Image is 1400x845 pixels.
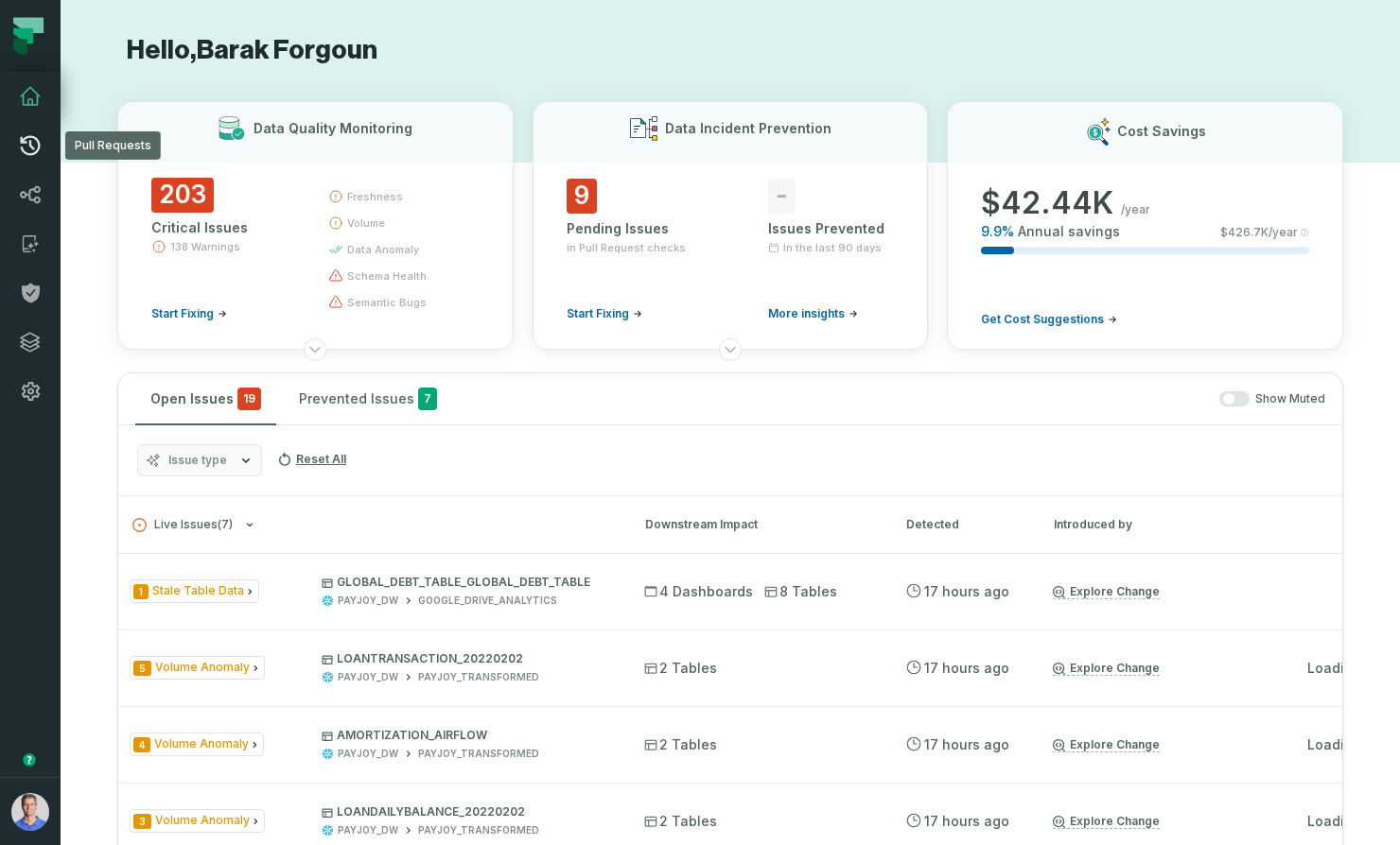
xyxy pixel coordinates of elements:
[947,101,1343,350] button: Cost Savings$42.44K/year9.9%Annual savings$426.7K/yearGet Cost Suggestions
[347,268,427,284] span: schema health
[924,583,1009,599] relative-time: Sep 6, 2025, 6:01 AM GMT+3
[1053,661,1160,676] a: Explore Change
[783,240,882,255] span: In the last 90 days
[347,242,419,257] span: data anomaly
[130,579,259,603] span: Issue Type
[338,747,398,761] div: PAYJOY_DW
[132,518,233,532] span: Live Issues ( 7 )
[133,661,151,676] span: Severity
[644,582,753,601] span: 4 Dashboards
[567,179,597,214] span: 9
[924,660,1009,676] relative-time: Sep 6, 2025, 6:01 AM GMT+3
[322,575,610,590] p: GLOBAL_DEBT_TABLE_GLOBAL_DEBT_TABLE
[1220,225,1298,240] span: $ 426.7K /year
[981,184,1113,222] span: $ 42.44K
[132,518,611,532] button: Live Issues(7)
[418,670,539,684] div: PAYJOY_TRANSFORMED
[764,582,837,601] span: 8 Tables
[130,656,265,680] span: Issue Type
[151,306,214,321] span: Start Fixing
[168,453,227,468] span: Issue type
[768,306,845,321] span: More insights
[21,751,38,768] div: Tooltip anchor
[1053,584,1160,599] a: Explore Change
[338,594,398,608] div: PAYJOY_DW
[1053,814,1160,829] a: Explore Change
[170,239,240,254] span: 138 Warnings
[645,516,872,533] div: Downstream Impact
[347,189,403,204] span: freshness
[567,306,629,321] span: Start Fixing
[981,222,1014,241] span: 9.9 %
[418,388,437,410] span: 7
[418,594,557,608] div: GOOGLE_DRIVE_ANALYTICS
[644,812,717,831] span: 2 Tables
[133,584,149,599] span: Severity
[924,813,1009,829] relative-time: Sep 6, 2025, 6:01 AM GMT+3
[347,216,385,231] span: volume
[418,747,539,761] div: PAYJOY_TRANSFORMED
[1054,516,1224,533] div: Introduced by
[137,444,262,476] button: Issue type
[1053,737,1160,752] a: Explore Change
[1117,122,1206,141] h3: Cost Savings
[347,295,427,310] span: semantic bugs
[768,306,858,321] a: More insights
[322,728,610,743] p: AMORTIZATION_AIRFLOW
[768,219,894,238] div: Issues Prevented
[665,119,831,138] h3: Data Incident Prevention
[284,373,452,424] button: Prevented Issues
[981,312,1117,327] a: Get Cost Suggestions
[1018,222,1120,241] span: Annual savings
[130,733,264,756] span: Issue Type
[567,240,686,255] span: in Pull Request checks
[1121,202,1150,217] span: /year
[151,178,214,213] span: 203
[567,219,692,238] div: Pending Issues
[906,516,1020,533] div: Detected
[418,823,539,837] div: PAYJOY_TRANSFORMED
[65,131,161,160] div: Pull Requests
[151,218,294,237] div: Critical Issues
[130,809,265,833] span: Issue Type
[924,736,1009,752] relative-time: Sep 6, 2025, 6:01 AM GMT+3
[151,306,227,321] a: Start Fixing
[567,306,642,321] a: Start Fixing
[133,814,151,829] span: Severity
[133,737,150,752] span: Severity
[11,793,49,831] img: avatar of Barak Forgoun
[322,651,610,666] p: LOANTRANSACTION_20220202
[338,670,398,684] div: PAYJOY_DW
[533,101,929,350] button: Data Incident Prevention9Pending Issuesin Pull Request checksStart Fixing-Issues PreventedIn the ...
[117,101,514,350] button: Data Quality Monitoring203Critical Issues138 WarningsStart Fixingfreshnessvolumedata anomalyschem...
[135,373,276,424] button: Open Issues
[338,823,398,837] div: PAYJOY_DW
[117,34,1343,67] h1: Hello, Barak Forgoun
[981,312,1104,327] span: Get Cost Suggestions
[644,735,717,754] span: 2 Tables
[644,659,717,678] span: 2 Tables
[254,119,412,138] h3: Data Quality Monitoring
[460,391,1325,407] div: Show Muted
[768,179,796,214] span: -
[322,804,610,819] p: LOANDAILYBALANCE_20220202
[270,444,354,474] button: Reset All
[237,388,261,410] span: critical issues and errors combined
